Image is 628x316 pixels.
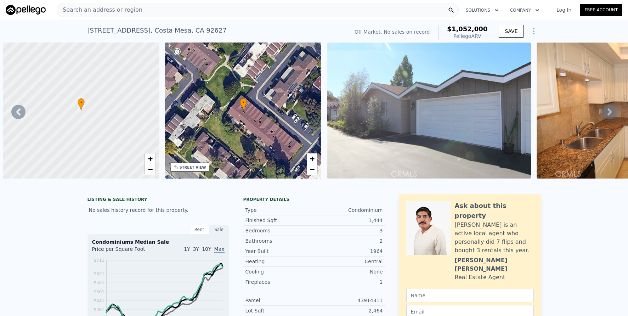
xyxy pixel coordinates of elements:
[310,154,315,163] span: +
[94,271,104,276] tspan: $621
[87,197,229,204] div: LISTING & SALE HISTORY
[57,6,142,14] span: Search an address or region
[92,238,225,246] div: Condominiums Median Sale
[455,273,505,282] div: Real Estate Agent
[499,25,524,38] button: SAVE
[94,280,104,285] tspan: $561
[314,227,383,234] div: 3
[447,25,487,33] span: $1,052,000
[245,268,314,275] div: Cooling
[245,217,314,224] div: Finished Sqft
[314,217,383,224] div: 1,444
[214,246,225,253] span: Max
[314,297,383,304] div: 43914311
[94,289,104,294] tspan: $501
[92,246,158,257] div: Price per Square Foot
[245,297,314,304] div: Parcel
[145,153,155,164] a: Zoom in
[245,227,314,234] div: Bedrooms
[148,165,152,174] span: −
[310,165,315,174] span: −
[240,98,247,111] div: •
[78,99,85,106] span: •
[245,248,314,255] div: Year Built
[78,98,85,111] div: •
[460,4,504,17] button: Solutions
[87,204,229,216] div: No sales history record for this property.
[189,225,209,234] div: Rent
[193,246,199,252] span: 3Y
[580,4,622,16] a: Free Account
[447,33,487,40] div: Pellego ARV
[314,307,383,314] div: 2,464
[94,258,104,263] tspan: $711
[245,258,314,265] div: Heating
[327,43,531,179] img: Sale: null Parcel: 127461028
[455,256,534,273] div: [PERSON_NAME] [PERSON_NAME]
[184,246,190,252] span: 1Y
[245,278,314,286] div: Fireplaces
[6,5,46,15] img: Pellego
[148,154,152,163] span: +
[94,307,104,312] tspan: $381
[455,221,534,255] div: [PERSON_NAME] is an active local agent who personally did 7 flips and bought 3 rentals this year.
[314,258,383,265] div: Central
[355,28,430,35] div: Off Market. No sales on record
[87,26,227,35] div: [STREET_ADDRESS] , Costa Mesa , CA 92627
[314,278,383,286] div: 1
[504,4,545,17] button: Company
[548,6,580,13] a: Log In
[94,298,104,303] tspan: $441
[245,207,314,214] div: Type
[314,207,383,214] div: Condominium
[307,164,317,175] a: Zoom out
[527,24,541,38] button: Show Options
[145,164,155,175] a: Zoom out
[307,153,317,164] a: Zoom in
[406,289,534,302] input: Name
[180,165,206,170] div: STREET VIEW
[245,237,314,244] div: Bathrooms
[245,307,314,314] div: Lot Sqft
[240,99,247,106] span: •
[314,268,383,275] div: None
[209,225,229,234] div: Sale
[455,201,534,221] div: Ask about this property
[202,246,211,252] span: 10Y
[314,237,383,244] div: 2
[314,248,383,255] div: 1964
[243,197,385,202] div: Property details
